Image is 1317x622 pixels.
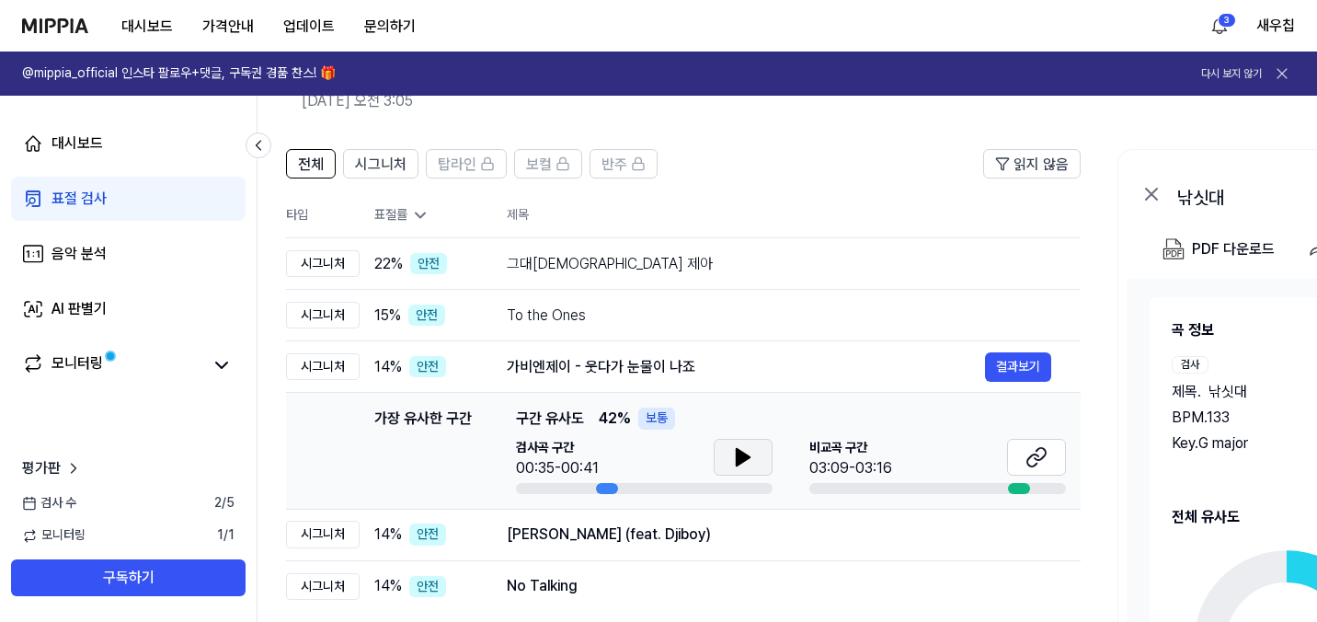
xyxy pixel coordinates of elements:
[809,439,892,457] span: 비교곡 구간
[983,149,1081,179] button: 읽지 않음
[374,524,402,546] span: 14 %
[426,149,507,179] button: 탑라인
[1256,15,1295,37] button: 새우칩
[302,90,1175,112] h2: [DATE] 오전 3:05
[809,457,892,479] div: 03:09-03:16
[408,305,445,327] div: 안전
[374,206,477,225] div: 표절률
[11,559,246,596] button: 구독하기
[590,149,658,179] button: 반주
[507,356,985,378] div: 가비엔제이 - 웃다가 눈물이 나죠
[217,526,235,545] span: 1 / 1
[22,18,88,33] img: logo
[1218,13,1236,28] div: 3
[22,457,83,479] a: 평가판
[507,524,1051,546] div: [PERSON_NAME] (feat. Djiboy)
[516,457,599,479] div: 00:35-00:41
[52,352,103,378] div: 모니터링
[286,250,360,278] div: 시그니처
[374,253,403,275] span: 22 %
[11,121,246,166] a: 대시보드
[410,253,447,275] div: 안전
[516,408,584,430] span: 구간 유사도
[286,521,360,548] div: 시그니처
[286,193,360,238] th: 타입
[298,154,324,176] span: 전체
[1172,356,1208,374] div: 검사
[22,64,336,83] h1: @mippia_official 인스타 팔로우+댓글, 구독권 경품 찬스! 🎁
[11,232,246,276] a: 음악 분석
[22,352,201,378] a: 모니터링
[188,8,269,45] button: 가격안내
[286,149,336,179] button: 전체
[52,298,107,320] div: AI 판별기
[599,408,631,430] span: 42 %
[107,8,188,45] button: 대시보드
[409,576,446,598] div: 안전
[374,356,402,378] span: 14 %
[1208,381,1247,403] span: 낚싯대
[1208,15,1231,37] img: 알림
[349,8,430,45] button: 문의하기
[52,188,107,210] div: 표절 검사
[355,154,407,176] span: 시그니처
[52,132,103,155] div: 대시보드
[1192,237,1275,261] div: PDF 다운로드
[214,494,235,513] span: 2 / 5
[601,154,627,176] span: 반주
[516,439,599,457] span: 검사곡 구간
[1014,154,1069,176] span: 읽지 않음
[409,356,446,378] div: 안전
[269,1,349,52] a: 업데이트
[52,243,107,265] div: 음악 분석
[22,526,86,545] span: 모니터링
[374,575,402,597] span: 14 %
[438,154,476,176] span: 탑라인
[11,177,246,221] a: 표절 검사
[374,305,401,327] span: 15 %
[526,154,552,176] span: 보컬
[374,408,472,494] div: 가장 유사한 구간
[507,305,1051,327] div: To the Ones
[1205,11,1234,40] button: 알림3
[507,253,1051,275] div: 그대[DEMOGRAPHIC_DATA] 제아
[514,149,582,179] button: 보컬
[985,352,1051,382] button: 결과보기
[1162,238,1185,260] img: PDF Download
[1159,231,1278,268] button: PDF 다운로드
[1172,381,1201,403] span: 제목 .
[343,149,418,179] button: 시그니처
[286,302,360,329] div: 시그니처
[1201,66,1262,82] button: 다시 보지 않기
[11,287,246,331] a: AI 판별기
[286,573,360,601] div: 시그니처
[409,524,446,546] div: 안전
[269,8,349,45] button: 업데이트
[22,457,61,479] span: 평가판
[286,353,360,381] div: 시그니처
[507,575,1051,597] div: No Talking
[507,193,1081,237] th: 제목
[638,408,675,430] div: 보통
[22,494,76,513] span: 검사 수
